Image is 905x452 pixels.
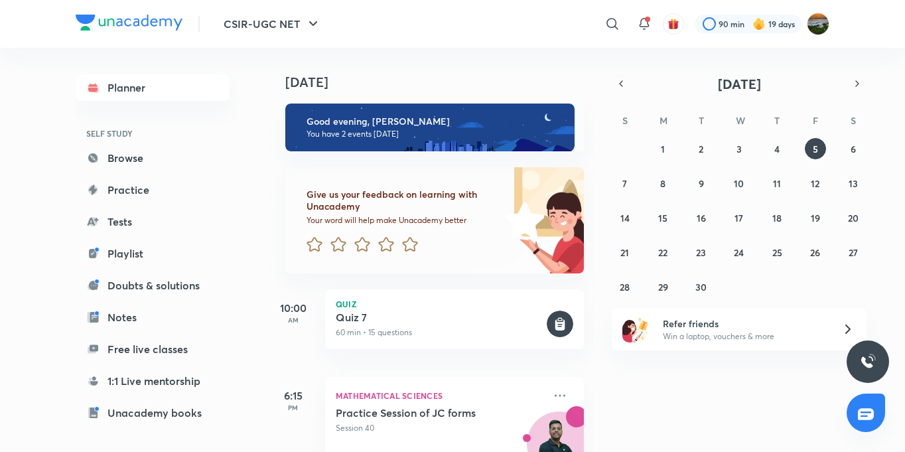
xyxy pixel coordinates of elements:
abbr: September 9, 2025 [699,177,704,190]
button: September 10, 2025 [729,173,750,194]
button: September 1, 2025 [652,138,673,159]
a: Planner [76,74,230,101]
h6: Give us your feedback on learning with Unacademy [307,188,500,212]
p: Win a laptop, vouchers & more [663,331,826,342]
abbr: September 6, 2025 [851,143,856,155]
h6: Refer friends [663,317,826,331]
abbr: September 27, 2025 [849,246,858,259]
abbr: September 17, 2025 [734,212,743,224]
button: September 12, 2025 [805,173,826,194]
abbr: September 22, 2025 [658,246,667,259]
a: Browse [76,145,230,171]
button: September 25, 2025 [766,242,788,263]
abbr: September 28, 2025 [620,281,630,293]
abbr: September 4, 2025 [774,143,780,155]
abbr: September 5, 2025 [813,143,818,155]
button: September 16, 2025 [691,207,712,228]
abbr: September 7, 2025 [622,177,627,190]
button: September 7, 2025 [614,173,636,194]
button: September 18, 2025 [766,207,788,228]
h6: Good evening, [PERSON_NAME] [307,115,563,127]
abbr: September 21, 2025 [620,246,629,259]
abbr: September 11, 2025 [773,177,781,190]
abbr: Saturday [851,114,856,127]
button: September 19, 2025 [805,207,826,228]
p: 60 min • 15 questions [336,327,544,339]
button: September 15, 2025 [652,207,673,228]
button: September 3, 2025 [729,138,750,159]
button: September 27, 2025 [843,242,864,263]
p: Your word will help make Unacademy better [307,215,500,226]
p: PM [267,404,320,412]
button: September 30, 2025 [691,276,712,297]
abbr: September 24, 2025 [734,246,744,259]
abbr: September 3, 2025 [736,143,742,155]
p: AM [267,316,320,324]
button: September 4, 2025 [766,138,788,159]
p: You have 2 events [DATE] [307,129,563,139]
h5: 10:00 [267,300,320,316]
p: Mathematical Sciences [336,388,544,404]
button: September 9, 2025 [691,173,712,194]
h4: [DATE] [285,74,597,90]
abbr: September 13, 2025 [849,177,858,190]
button: September 26, 2025 [805,242,826,263]
abbr: September 10, 2025 [734,177,744,190]
button: September 21, 2025 [614,242,636,263]
p: Session 40 [336,422,544,434]
button: September 23, 2025 [691,242,712,263]
a: Free live classes [76,336,230,362]
button: September 29, 2025 [652,276,673,297]
button: September 17, 2025 [729,207,750,228]
button: September 11, 2025 [766,173,788,194]
button: September 24, 2025 [729,242,750,263]
abbr: September 16, 2025 [697,212,706,224]
abbr: Friday [813,114,818,127]
a: 1:1 Live mentorship [76,368,230,394]
abbr: Monday [660,114,667,127]
abbr: Tuesday [699,114,704,127]
button: CSIR-UGC NET [216,11,329,37]
a: Tests [76,208,230,235]
abbr: September 1, 2025 [661,143,665,155]
img: avatar [667,18,679,30]
a: Playlist [76,240,230,267]
abbr: September 12, 2025 [811,177,819,190]
button: September 6, 2025 [843,138,864,159]
button: September 13, 2025 [843,173,864,194]
button: September 2, 2025 [691,138,712,159]
button: September 8, 2025 [652,173,673,194]
abbr: September 23, 2025 [696,246,706,259]
abbr: September 18, 2025 [772,212,782,224]
abbr: September 29, 2025 [658,281,668,293]
abbr: September 20, 2025 [848,212,859,224]
h5: 6:15 [267,388,320,404]
a: Company Logo [76,15,182,34]
abbr: September 14, 2025 [620,212,630,224]
p: Quiz [336,300,573,308]
button: September 22, 2025 [652,242,673,263]
a: Practice [76,177,230,203]
h5: Practice Session of JC forms [336,406,501,419]
h5: Quiz 7 [336,311,544,324]
img: streak [752,17,766,31]
button: September 5, 2025 [805,138,826,159]
abbr: September 8, 2025 [660,177,665,190]
img: Rudrapratap Sharma [807,13,829,35]
abbr: Thursday [774,114,780,127]
button: September 20, 2025 [843,207,864,228]
button: [DATE] [630,74,848,93]
button: September 14, 2025 [614,207,636,228]
abbr: September 26, 2025 [810,246,820,259]
abbr: September 25, 2025 [772,246,782,259]
abbr: September 30, 2025 [695,281,707,293]
img: evening [285,104,575,151]
abbr: September 15, 2025 [658,212,667,224]
button: September 28, 2025 [614,276,636,297]
button: avatar [663,13,684,35]
abbr: September 19, 2025 [811,212,820,224]
img: feedback_image [460,167,584,273]
img: Company Logo [76,15,182,31]
a: Notes [76,304,230,331]
img: referral [622,316,649,342]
